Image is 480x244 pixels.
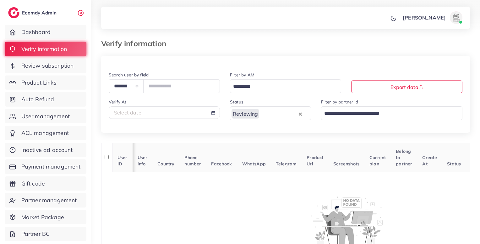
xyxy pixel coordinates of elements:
h3: Verify information [101,39,171,48]
img: logo [8,7,19,18]
a: Auto Refund [5,92,86,107]
span: User info [138,155,148,167]
span: Telegram [276,161,297,167]
input: Search for option [231,82,333,91]
input: Search for option [322,109,455,119]
span: ACL management [21,129,69,137]
span: Select date [114,109,141,116]
a: Inactive ad account [5,143,86,157]
label: Filter by partner id [321,99,358,105]
span: Status [447,161,461,167]
span: User management [21,112,70,120]
label: Verify At [109,99,126,105]
span: Belong to partner [396,148,412,167]
span: Payment management [21,163,81,171]
span: Market Package [21,213,64,221]
span: Auto Refund [21,95,54,103]
h2: Ecomdy Admin [22,10,58,16]
label: Status [230,99,243,105]
input: Search for option [260,109,297,119]
span: Product Url [307,155,323,167]
a: Partner management [5,193,86,208]
span: Dashboard [21,28,51,36]
span: Product Links [21,79,57,87]
a: Dashboard [5,25,86,39]
a: Review subscription [5,58,86,73]
span: WhatsApp [242,161,266,167]
button: Clear Selected [299,110,302,117]
span: Verify information [21,45,67,53]
span: Facebook [211,161,232,167]
a: [PERSON_NAME]avatar [399,11,465,24]
span: Current plan [369,155,386,167]
span: Partner management [21,196,77,204]
span: Export data [390,84,423,90]
a: ACL management [5,126,86,140]
a: Gift code [5,176,86,191]
a: Payment management [5,159,86,174]
span: Review subscription [21,62,74,70]
a: User management [5,109,86,124]
span: Gift code [21,180,45,188]
a: Verify information [5,42,86,56]
a: Partner BC [5,227,86,241]
label: Search user by field [109,72,149,78]
span: Partner BC [21,230,50,238]
button: Export data [351,80,462,93]
a: Product Links [5,75,86,90]
div: Search for option [321,106,463,120]
span: Phone number [184,155,201,167]
span: User ID [117,155,128,167]
p: [PERSON_NAME] [403,14,446,21]
span: Country [157,161,174,167]
div: Search for option [230,79,341,93]
div: Search for option [230,106,311,120]
label: Filter by AM [230,72,254,78]
a: Market Package [5,210,86,225]
span: Create At [422,155,437,167]
span: Inactive ad account [21,146,73,154]
img: avatar [450,11,462,24]
span: Screenshots [333,161,359,167]
a: logoEcomdy Admin [8,7,58,18]
span: Reviewing [232,109,259,119]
